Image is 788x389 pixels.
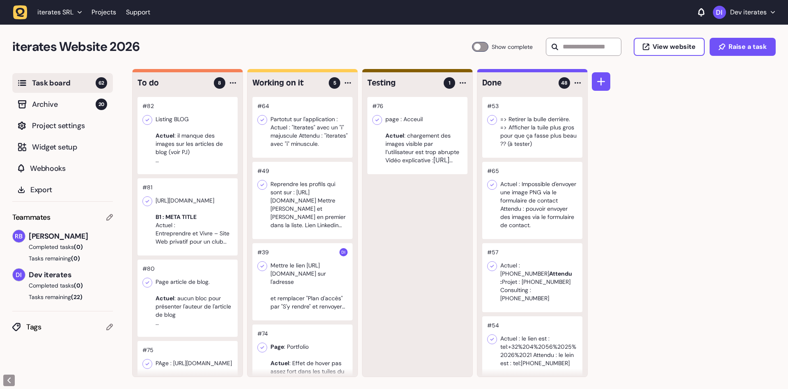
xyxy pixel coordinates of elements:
[71,255,80,262] span: (0)
[12,137,113,157] button: Widget setup
[218,79,221,87] span: 8
[74,243,83,251] span: (0)
[12,254,113,262] button: Tasks remaining(0)
[653,44,696,50] span: View website
[32,77,96,89] span: Task board
[12,37,472,57] h2: iterates Website 2026
[126,8,150,16] a: Support
[728,44,767,50] span: Raise a task
[92,5,116,20] a: Projects
[634,38,705,56] button: View website
[252,77,323,89] h4: Working on it
[367,77,438,89] h4: Testing
[32,99,96,110] span: Archive
[30,163,107,174] span: Webhooks
[32,141,107,153] span: Widget setup
[12,116,113,136] button: Project settings
[12,293,113,301] button: Tasks remaining(22)
[13,5,87,20] button: iterates SRL
[713,6,726,19] img: Dev iterates
[713,6,775,19] button: Dev iterates
[492,42,533,52] span: Show complete
[730,8,767,16] p: Dev iterates
[561,79,568,87] span: 48
[96,99,107,110] span: 20
[449,79,451,87] span: 1
[12,94,113,114] button: Archive20
[12,180,113,200] button: Export
[12,159,113,178] button: Webhooks
[30,184,107,196] span: Export
[29,269,113,281] span: Dev iterates
[482,77,553,89] h4: Done
[12,73,113,93] button: Task board62
[37,8,73,16] span: iterates SRL
[710,38,776,56] button: Raise a task
[71,293,82,301] span: (22)
[32,120,107,131] span: Project settings
[12,281,106,290] button: Completed tasks(0)
[29,230,113,242] span: [PERSON_NAME]
[339,248,348,256] img: Dev iterates
[74,282,83,289] span: (0)
[13,230,25,242] img: Rodolphe Balay
[96,77,107,89] span: 62
[12,243,106,251] button: Completed tasks(0)
[12,212,50,223] span: Teammates
[26,321,106,333] span: Tags
[13,269,25,281] img: Dev iterates
[137,77,208,89] h4: To do
[333,79,336,87] span: 5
